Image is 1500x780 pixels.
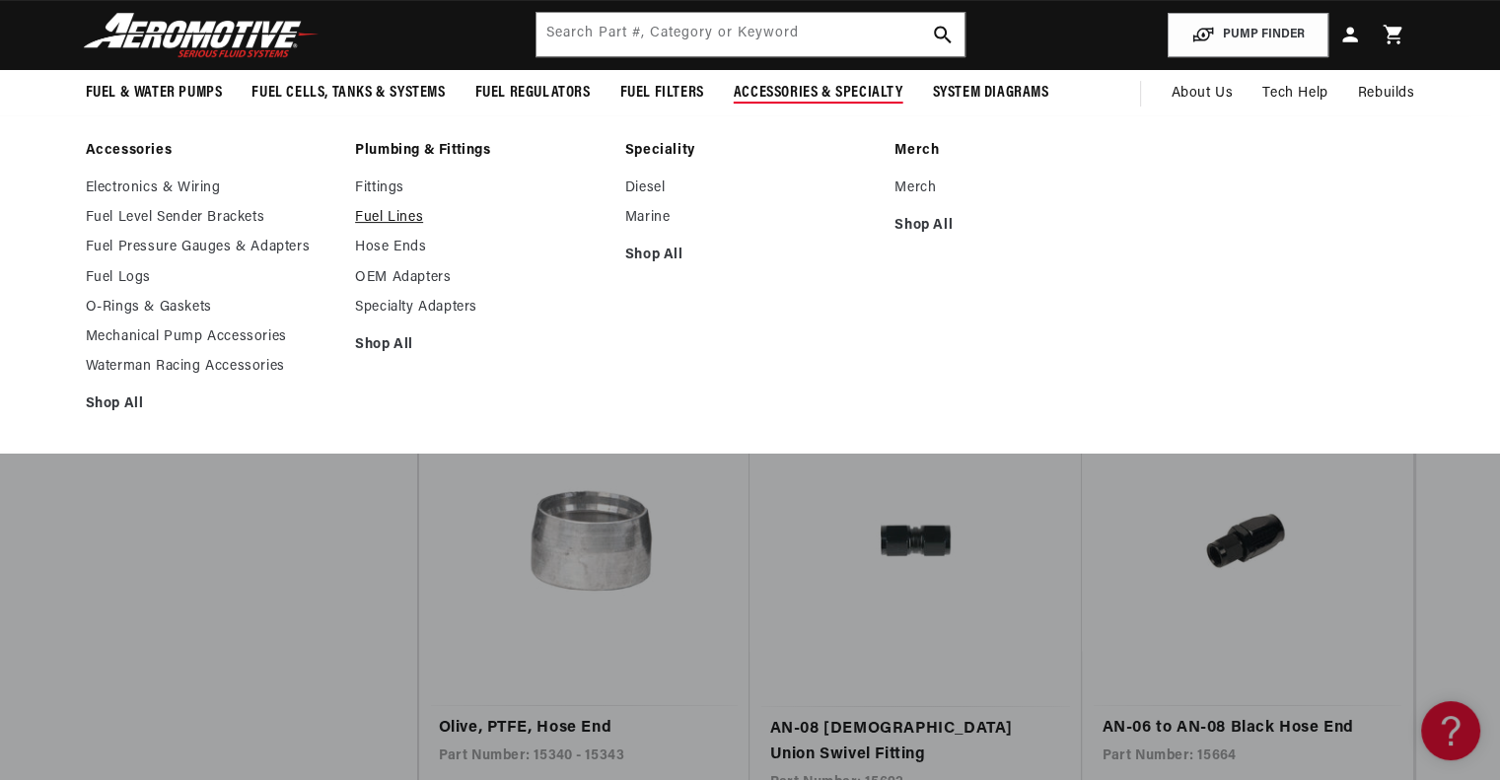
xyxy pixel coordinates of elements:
summary: System Diagrams [918,70,1064,116]
a: Plumbing & Fittings [355,142,606,160]
a: Olive, PTFE, Hose End [439,716,731,742]
button: search button [921,13,964,56]
span: About Us [1171,86,1233,101]
a: Diesel [625,179,876,197]
a: Shop All [86,395,336,413]
a: Shop All [894,217,1145,235]
span: System Diagrams [933,83,1049,104]
summary: Tech Help [1248,70,1342,117]
a: OEM Adapters [355,269,606,287]
span: Tech Help [1262,83,1327,105]
span: Fuel & Water Pumps [86,83,223,104]
span: Fuel Cells, Tanks & Systems [251,83,445,104]
a: Fittings [355,179,606,197]
input: Search by Part Number, Category or Keyword [536,13,964,56]
img: Aeromotive [78,12,324,58]
a: Specialty Adapters [355,299,606,317]
a: Merch [894,179,1145,197]
a: Marine [625,209,876,227]
a: AN-08 [DEMOGRAPHIC_DATA] Union Swivel Fitting [769,717,1062,767]
a: Shop All [625,247,876,264]
a: AN-06 to AN-08 Black Hose End [1102,716,1393,742]
a: Merch [894,142,1145,160]
a: Shop All [355,336,606,354]
summary: Fuel & Water Pumps [71,70,238,116]
summary: Fuel Regulators [461,70,606,116]
span: Fuel Filters [620,83,704,104]
span: Rebuilds [1358,83,1415,105]
summary: Fuel Filters [606,70,719,116]
a: Speciality [625,142,876,160]
a: Fuel Lines [355,209,606,227]
a: About Us [1156,70,1248,117]
a: Hose Ends [355,239,606,256]
button: PUMP FINDER [1168,13,1328,57]
a: Fuel Level Sender Brackets [86,209,336,227]
a: Electronics & Wiring [86,179,336,197]
summary: Accessories & Specialty [719,70,918,116]
a: Fuel Logs [86,269,336,287]
a: Accessories [86,142,336,160]
a: Mechanical Pump Accessories [86,328,336,346]
span: Accessories & Specialty [734,83,903,104]
a: O-Rings & Gaskets [86,299,336,317]
a: Waterman Racing Accessories [86,358,336,376]
summary: Rebuilds [1343,70,1430,117]
span: Fuel Regulators [475,83,591,104]
a: Fuel Pressure Gauges & Adapters [86,239,336,256]
summary: Fuel Cells, Tanks & Systems [237,70,460,116]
